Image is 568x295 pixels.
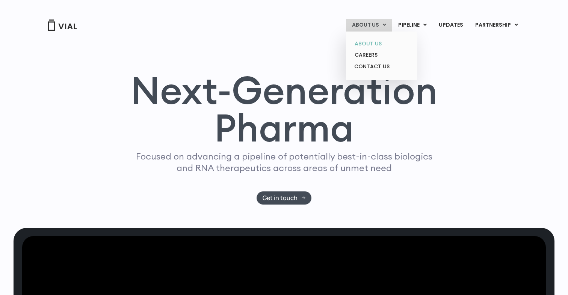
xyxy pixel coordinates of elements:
h1: Next-Generation Pharma [121,71,447,147]
a: PIPELINEMenu Toggle [392,19,432,32]
img: Vial Logo [47,20,77,31]
a: CONTACT US [349,61,414,73]
a: ABOUT US [349,38,414,50]
p: Focused on advancing a pipeline of potentially best-in-class biologics and RNA therapeutics acros... [133,151,435,174]
a: CAREERS [349,49,414,61]
a: UPDATES [433,19,469,32]
a: Get in touch [257,191,312,205]
a: PARTNERSHIPMenu Toggle [469,19,524,32]
span: Get in touch [263,195,298,201]
a: ABOUT USMenu Toggle [346,19,392,32]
